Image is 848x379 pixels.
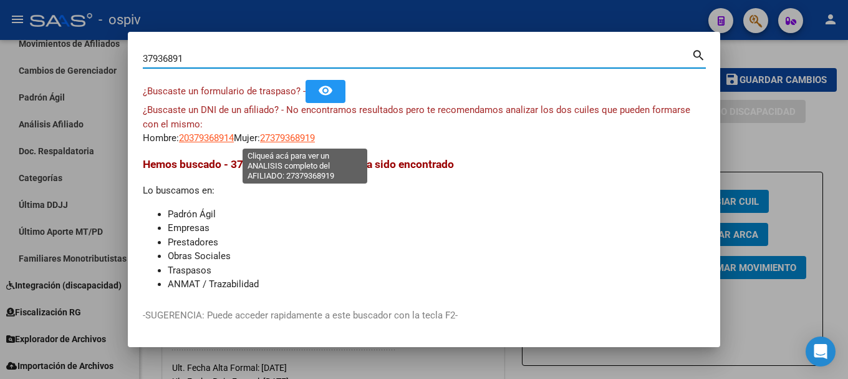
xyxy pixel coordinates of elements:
p: -SUGERENCIA: Puede acceder rapidamente a este buscador con la tecla F2- [143,308,705,323]
span: 27379368919 [260,132,315,144]
mat-icon: remove_red_eye [318,83,333,98]
div: Open Intercom Messenger [806,337,836,367]
span: ¿Buscaste un formulario de traspaso? - [143,86,306,97]
span: Hemos buscado - 37936891 - y el mismo no ha sido encontrado [143,158,454,170]
li: Padrón Ágil [168,207,705,222]
li: ANMAT / Trazabilidad [168,277,705,292]
li: Traspasos Direccion [168,292,705,306]
mat-icon: search [691,47,706,62]
div: Lo buscamos en: [143,156,705,305]
span: ¿Buscaste un DNI de un afiliado? - No encontramos resultados pero te recomendamos analizar los do... [143,104,690,130]
span: 20379368914 [179,132,234,144]
div: Hombre: Mujer: [143,103,705,145]
li: Obras Sociales [168,249,705,263]
li: Empresas [168,221,705,235]
li: Traspasos [168,263,705,278]
li: Prestadores [168,235,705,250]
